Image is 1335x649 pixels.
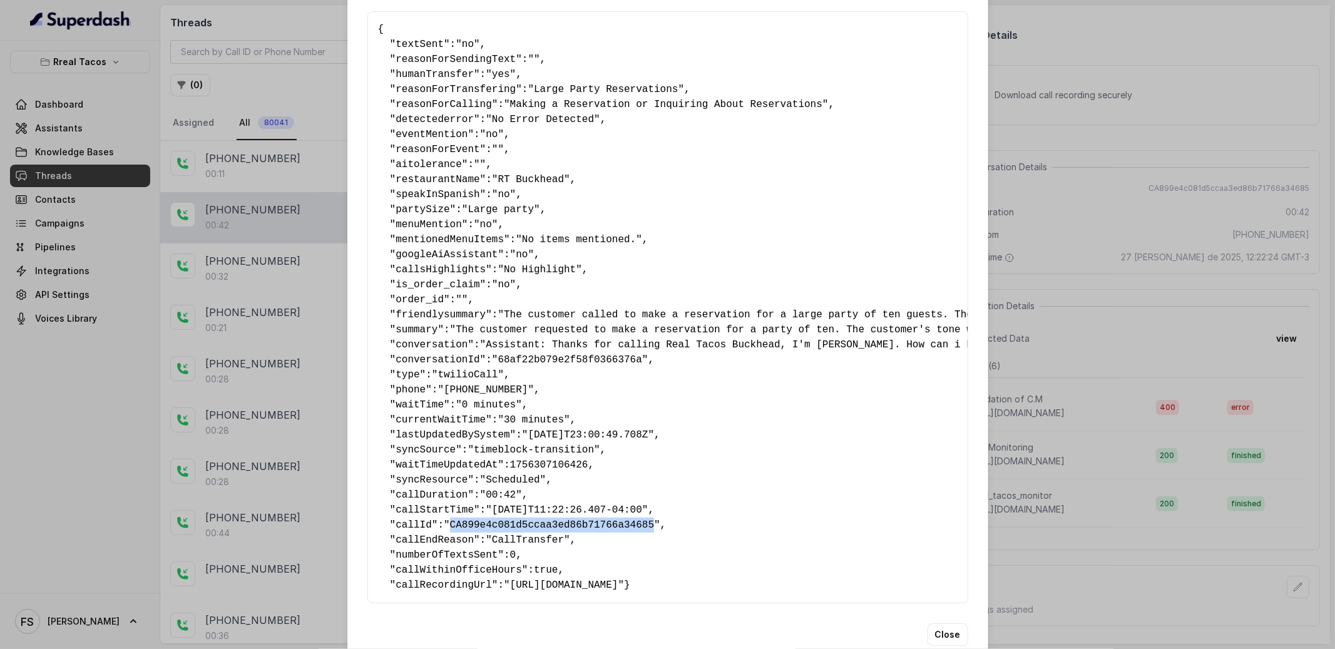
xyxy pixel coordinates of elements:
button: Close [928,623,968,646]
span: "" [456,294,468,305]
span: "yes" [486,69,516,80]
span: mentionedMenuItems [396,234,504,245]
span: "0 minutes" [456,399,522,411]
span: "no" [480,129,504,140]
span: "00:42" [480,489,522,501]
span: "timeblock-transition" [468,444,600,456]
span: "[URL][DOMAIN_NAME]" [504,580,624,591]
span: "No Error Detected" [486,114,600,125]
span: numberOfTextsSent [396,549,498,561]
span: "[DATE]T11:22:26.407-04:00" [486,504,648,516]
span: syncResource [396,474,468,486]
span: 0 [510,549,516,561]
span: type [396,369,419,381]
span: partySize [396,204,449,215]
span: callRecordingUrl [396,580,492,591]
span: "RT Buckhead" [492,174,570,185]
span: humanTransfer [396,69,474,80]
span: callId [396,519,432,531]
span: "no" [510,249,534,260]
span: waitTimeUpdatedAt [396,459,498,471]
span: "no" [492,189,516,200]
span: "CA899e4c081d5ccaa3ed86b71766a34685" [444,519,660,531]
span: "Large party" [462,204,540,215]
span: textSent [396,39,444,50]
span: phone [396,384,426,396]
span: callDuration [396,489,468,501]
span: menuMention [396,219,462,230]
span: "30 minutes" [498,414,570,426]
span: currentWaitTime [396,414,486,426]
span: "no" [474,219,498,230]
span: 1756307106426 [510,459,588,471]
span: detectederror [396,114,474,125]
span: true [534,565,558,576]
span: "" [474,159,486,170]
span: "CallTransfer" [486,534,570,546]
span: "" [528,54,540,65]
span: "Scheduled" [480,474,546,486]
span: reasonForCalling [396,99,492,110]
span: "no" [456,39,479,50]
span: "[PHONE_NUMBER]" [438,384,535,396]
span: syncSource [396,444,456,456]
span: "[DATE]T23:00:49.708Z" [522,429,654,441]
span: waitTime [396,399,444,411]
span: summary [396,324,437,335]
span: callStartTime [396,504,474,516]
span: "No items mentioned." [516,234,642,245]
span: reasonForTransfering [396,84,516,95]
pre: { " ": , " ": , " ": , " ": , " ": , " ": , " ": , " ": , " ": , " ": , " ": , " ": , " ": , " ":... [378,22,958,593]
span: callsHighlights [396,264,486,275]
span: "" [492,144,504,155]
span: conversation [396,339,468,350]
span: "No Highlight" [498,264,582,275]
span: is_order_claim [396,279,479,290]
span: "Making a Reservation or Inquiring About Reservations" [504,99,828,110]
span: aitolerance [396,159,462,170]
span: restaurantName [396,174,479,185]
span: "no" [492,279,516,290]
span: eventMention [396,129,468,140]
span: conversationId [396,354,479,365]
span: reasonForSendingText [396,54,516,65]
span: order_id [396,294,444,305]
span: callWithinOfficeHours [396,565,522,576]
span: "Large Party Reservations" [528,84,685,95]
span: "twilioCall" [432,369,504,381]
span: lastUpdatedBySystem [396,429,509,441]
span: callEndReason [396,534,474,546]
span: speakInSpanish [396,189,479,200]
span: friendlysummary [396,309,486,320]
span: googleAiAssistant [396,249,498,260]
span: reasonForEvent [396,144,479,155]
span: "68af22b079e2f58f0366376a" [492,354,648,365]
